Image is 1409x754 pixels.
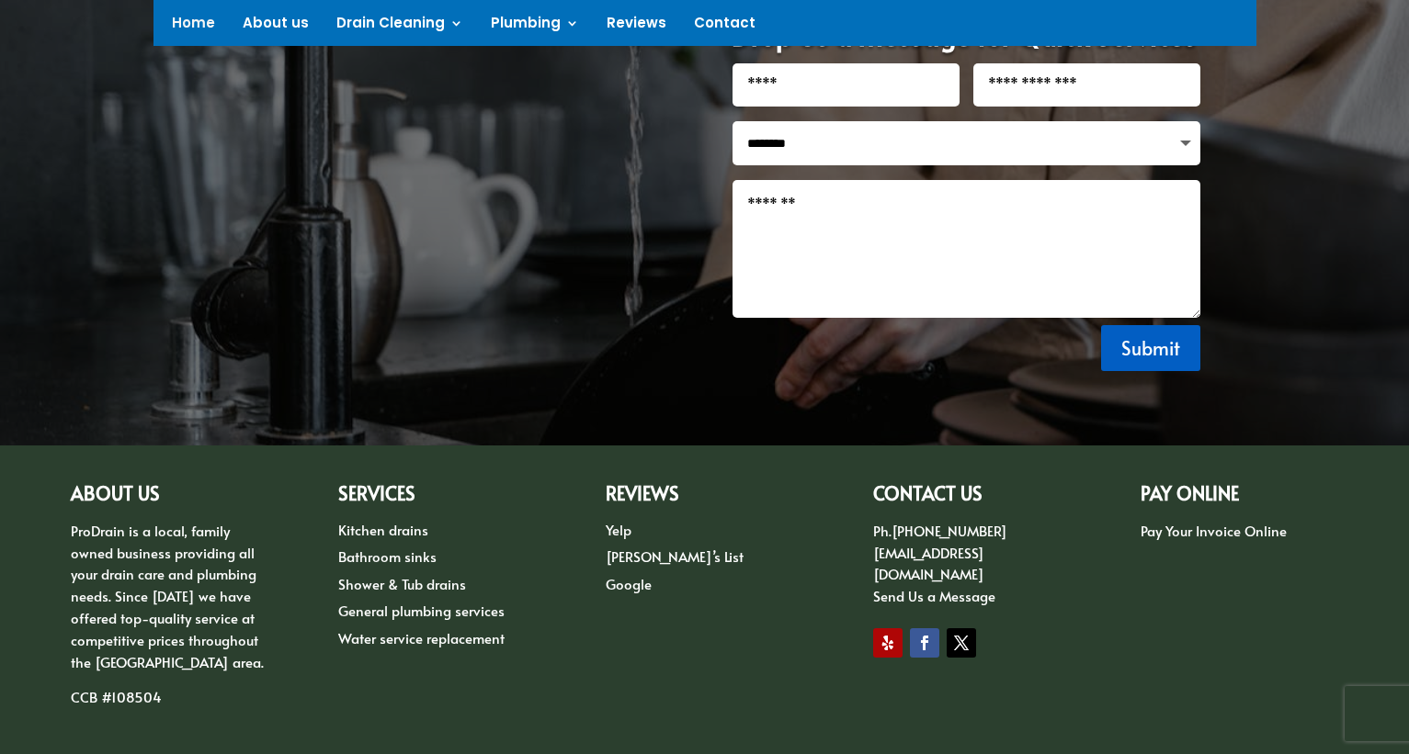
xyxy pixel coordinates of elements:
[338,601,505,620] a: General plumbing services
[338,520,428,539] a: Kitchen drains
[71,520,268,687] p: ProDrain is a local, family owned business providing all your drain care and plumbing needs. Sinc...
[606,484,803,512] h2: Reviews
[338,628,505,647] a: Water service replacement
[873,543,984,584] a: [EMAIL_ADDRESS][DOMAIN_NAME]
[892,521,1007,540] a: [PHONE_NUMBER]
[873,484,1071,512] h2: CONTACT US
[243,17,309,37] a: About us
[606,520,631,539] a: Yelp
[1101,325,1200,371] button: Submit
[338,574,466,593] a: Shower & Tub drains
[694,17,756,37] a: Contact
[607,17,666,37] a: Reviews
[491,17,579,37] a: Plumbing
[606,546,744,566] a: [PERSON_NAME]’s List
[172,17,215,37] a: Home
[1141,484,1338,512] h2: PAY ONLINE
[1141,521,1287,540] a: Pay Your Invoice Online
[338,546,437,566] a: Bathroom sinks
[71,687,162,706] span: CCB #108504
[873,521,892,540] span: Ph.
[336,17,463,37] a: Drain Cleaning
[910,628,939,658] a: Follow on Facebook
[71,484,268,512] h2: ABOUT US
[873,586,995,605] a: Send Us a Message
[606,574,652,593] a: Google
[947,628,976,658] a: Follow on X
[338,484,536,512] h2: Services
[873,628,903,658] a: Follow on Yelp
